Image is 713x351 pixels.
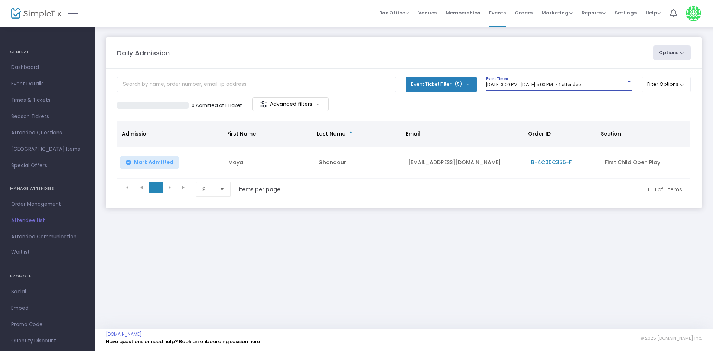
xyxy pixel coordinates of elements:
[486,82,581,87] span: [DATE] 3:00 PM - [DATE] 5:00 PM • 1 attendee
[640,335,702,341] span: © 2025 [DOMAIN_NAME] Inc.
[120,156,179,169] button: Mark Admitted
[117,121,690,179] div: Data table
[10,269,85,284] h4: PROMOTE
[11,199,84,209] span: Order Management
[531,159,572,166] span: B-4C00C355-F
[455,81,462,87] span: (5)
[11,63,84,72] span: Dashboard
[149,182,163,193] span: Page 1
[11,336,84,346] span: Quantity Discount
[239,186,280,193] label: items per page
[404,147,527,179] td: [EMAIL_ADDRESS][DOMAIN_NAME]
[11,232,84,242] span: Attendee Communication
[11,216,84,225] span: Attendee List
[106,331,142,337] a: [DOMAIN_NAME]
[117,48,170,58] m-panel-title: Daily Admission
[217,182,227,196] button: Select
[11,95,84,105] span: Times & Tickets
[134,159,173,165] span: Mark Admitted
[11,320,84,329] span: Promo Code
[379,9,409,16] span: Box Office
[489,3,506,22] span: Events
[192,102,242,109] p: 0 Admitted of 1 Ticket
[418,3,437,22] span: Venues
[227,130,256,137] span: First Name
[224,147,314,179] td: Maya
[11,248,30,256] span: Waitlist
[11,112,84,121] span: Season Tickets
[642,77,691,92] button: Filter Options
[645,9,661,16] span: Help
[600,147,691,179] td: First Child Open Play
[653,45,691,60] button: Options
[406,130,420,137] span: Email
[11,287,84,297] span: Social
[582,9,606,16] span: Reports
[122,130,150,137] span: Admission
[252,97,329,111] m-button: Advanced filters
[317,130,345,137] span: Last Name
[10,45,85,59] h4: GENERAL
[615,3,637,22] span: Settings
[117,77,396,92] input: Search by name, order number, email, ip address
[446,3,480,22] span: Memberships
[541,9,573,16] span: Marketing
[296,182,682,197] kendo-pager-info: 1 - 1 of 1 items
[348,131,354,137] span: Sortable
[202,186,214,193] span: 8
[106,338,260,345] a: Have questions or need help? Book an onboarding session here
[406,77,477,92] button: Event Ticket Filter(5)
[11,144,84,154] span: [GEOGRAPHIC_DATA] Items
[528,130,551,137] span: Order ID
[314,147,404,179] td: Ghandour
[601,130,621,137] span: Section
[11,128,84,138] span: Attendee Questions
[11,303,84,313] span: Embed
[11,79,84,89] span: Event Details
[515,3,533,22] span: Orders
[11,161,84,170] span: Special Offers
[260,101,267,108] img: filter
[10,181,85,196] h4: MANAGE ATTENDEES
